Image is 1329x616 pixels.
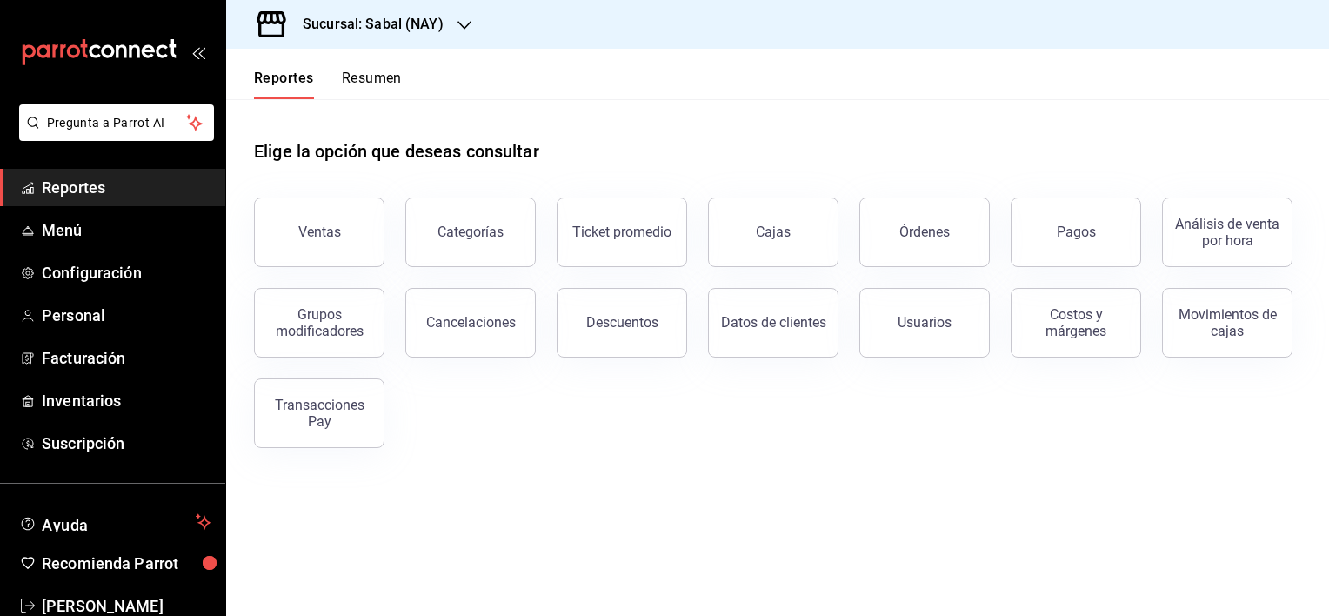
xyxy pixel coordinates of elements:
[708,288,838,358] button: Datos de clientes
[19,104,214,141] button: Pregunta a Parrot AI
[254,198,384,267] button: Ventas
[708,198,838,267] a: Cajas
[42,552,211,575] span: Recomienda Parrot
[756,222,791,243] div: Cajas
[721,314,826,331] div: Datos de clientes
[254,378,384,448] button: Transacciones Pay
[1173,216,1281,249] div: Análisis de venta por hora
[265,397,373,430] div: Transacciones Pay
[859,198,990,267] button: Órdenes
[42,389,211,412] span: Inventarios
[1162,198,1292,267] button: Análisis de venta por hora
[405,288,536,358] button: Cancelaciones
[859,288,990,358] button: Usuarios
[1057,224,1096,240] div: Pagos
[42,176,211,199] span: Reportes
[254,70,314,99] button: Reportes
[289,14,444,35] h3: Sucursal: Sabal (NAY)
[557,198,687,267] button: Ticket promedio
[12,126,214,144] a: Pregunta a Parrot AI
[42,432,211,455] span: Suscripción
[1162,288,1292,358] button: Movimientos de cajas
[1011,198,1141,267] button: Pagos
[557,288,687,358] button: Descuentos
[42,346,211,370] span: Facturación
[254,288,384,358] button: Grupos modificadores
[42,261,211,285] span: Configuración
[191,45,205,59] button: open_drawer_menu
[42,218,211,242] span: Menú
[1173,306,1281,339] div: Movimientos de cajas
[1022,306,1130,339] div: Costos y márgenes
[1011,288,1141,358] button: Costos y márgenes
[899,224,950,240] div: Órdenes
[254,70,402,99] div: navigation tabs
[586,314,658,331] div: Descuentos
[47,114,187,132] span: Pregunta a Parrot AI
[405,198,536,267] button: Categorías
[437,224,504,240] div: Categorías
[42,304,211,327] span: Personal
[898,314,952,331] div: Usuarios
[254,138,539,164] h1: Elige la opción que deseas consultar
[265,306,373,339] div: Grupos modificadores
[572,224,671,240] div: Ticket promedio
[426,314,516,331] div: Cancelaciones
[298,224,341,240] div: Ventas
[342,70,402,99] button: Resumen
[42,512,189,532] span: Ayuda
